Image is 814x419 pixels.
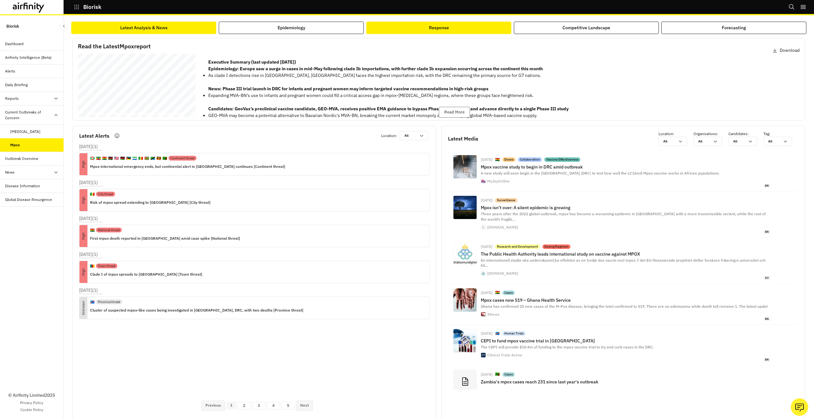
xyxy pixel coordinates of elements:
[79,132,109,140] p: Latest Alerts
[497,198,515,203] p: Surveillance
[5,41,24,47] div: Dashboard
[763,131,798,137] p: Tag :
[79,287,98,294] p: [DATE] ( 1 )
[481,332,493,335] div: [DATE]
[90,199,210,206] p: Risk of mpox spread extending to [GEOGRAPHIC_DATA] [City threat]
[481,338,770,343] p: CEPI to fund mpox vaccine trial in [GEOGRAPHIC_DATA]
[20,400,43,406] a: Privacy Policy
[5,183,40,189] div: Disease Information
[481,225,486,230] img: cropped-shutterstock_1572090931-270x270.jpg
[481,179,486,183] img: cropped-cropped-myjoyonline-logo-2-1-270x270.png
[296,401,313,411] button: Next
[495,331,500,336] p: 🇨🇩
[102,155,107,161] p: 🇬🇭
[495,290,500,295] p: 🇬🇭
[81,101,105,109] span: [DATE]
[108,155,113,161] p: 🇰🇪
[138,155,143,161] p: 🇸🇳
[764,184,770,188] span: en
[448,135,478,142] p: Latest Media
[5,156,38,161] div: Outbreak Overview
[5,169,15,175] div: News
[791,398,808,416] button: Ask our analysts
[98,192,113,196] p: City threat
[208,66,543,72] strong: Epidemiology: Europe saw a surge in cases in mid-May following clade Ib importations, with furthe...
[90,263,95,269] p: 🇨🇲
[20,407,43,413] a: Cookie Policy
[114,155,119,161] p: 🇱🇷
[481,164,770,169] p: Mpox vaccine study to begin in DRC amid outbreak
[481,304,768,309] span: Ghana has confirmed 25 new cases of the M-Pox disease, bringing the total confirmed to 519. There...
[448,151,798,192] a: [DATE]🇬🇭DosesCollaborationVaccine EffectivenessMpox vaccine study to begin in DRC amid outbreakA ...
[72,268,94,276] p: High
[764,358,770,362] span: en
[208,72,569,79] p: As clade I detections rise in [GEOGRAPHIC_DATA], [GEOGRAPHIC_DATA] faces the highest importation ...
[439,107,470,118] button: Read More
[72,304,94,312] p: Unknown
[162,155,167,161] p: 🇿🇲
[693,131,728,137] p: Organisations :
[90,307,303,314] p: Cluster of suspected mpox-like cases being investigated in [GEOGRAPHIC_DATA], DRC, with two death...
[78,42,151,51] p: Read the Latest Mpox report
[238,402,251,409] button: 2
[226,402,236,409] button: 1
[90,299,95,305] p: 🇨🇩
[144,155,149,161] p: 🇹🇬
[98,228,120,232] p: National threat
[789,2,795,12] button: Search
[150,155,155,161] p: 🇹🇿
[487,225,518,229] div: [DOMAIN_NAME]
[170,156,195,161] p: Continent threat
[495,157,500,162] p: 🇬🇭
[5,55,52,60] div: Airfinity Intelligence (Beta)
[481,258,766,268] span: En internationell studie ska unders&ouml;ka effekten av en tredje dos vaccin mot mpox. I det EU-f...
[481,198,493,202] div: [DATE]
[495,372,500,377] p: 🇿🇲
[453,288,477,312] img: Mpox-lesions-on-hands.webp
[72,160,94,168] p: High
[780,47,800,54] p: Download
[448,366,798,398] a: [DATE]🇿🇲CasesZambia's mpox cases reach 231 since last year's outbreak
[504,157,514,162] p: Doses
[481,312,486,317] img: favicon.ico
[487,353,522,357] div: Clinical Trials Arena
[72,196,94,204] p: High
[82,117,88,118] span: © 2025 Airfinity
[453,196,477,219] img: image-6.jpg
[504,291,513,295] p: Cases
[487,313,500,316] div: 3News
[497,244,538,249] p: Research and Development
[5,197,52,203] div: Global Disease Resurgence
[208,92,569,99] p: Expanding MVA-BN's use to infants and pregnant women could fill a critical access gap in mpox-[ME...
[79,179,98,186] p: [DATE] ( 1 )
[252,402,266,409] button: 3
[156,155,161,161] p: 🇺🇬
[5,68,15,74] div: Alerts
[81,69,122,76] span: Mpox Report
[208,59,294,65] strong: Executive Summary (last updated [DATE]
[487,271,518,275] div: [DOMAIN_NAME]
[764,317,770,321] span: en
[90,227,95,233] p: 🇬🇭
[453,329,477,352] img: shutterstock_2238203123-1.jpg
[453,155,477,178] img: MPox-vaccine.jpg
[6,20,19,32] p: Biorisk
[201,401,225,411] button: Previous
[659,131,693,137] p: Location :
[481,379,770,384] p: Zambia's mpox cases reach 231 since last year's outbreak
[278,24,305,31] div: Epidemiology
[429,24,449,31] div: Response
[90,235,240,242] p: First mpox death reported in [GEOGRAPHIC_DATA] amid case spike [National threat]
[79,251,98,258] p: [DATE] ( 1 )
[89,117,97,118] span: Private & Co nfidential
[208,106,569,112] strong: Candidates: GeoVax’s preclinical vaccine candidate, GEO-MVA, receives positive EMA guidance to by...
[722,24,746,31] div: Forecasting
[481,211,766,222] span: Three years after the 2022 global outbreak, mpox has become a worsening epidemic in [GEOGRAPHIC_D...
[72,232,94,240] p: High
[481,291,493,295] div: [DATE]
[90,191,95,197] p: 🇸🇳
[10,129,40,134] div: [MEDICAL_DATA]
[481,251,770,257] p: The Public Health Authority leads international study on vaccine against MPOX
[97,58,172,112] span: This Airfinity report is intended to be used by [PERSON_NAME] at null exclusively. Not for reprod...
